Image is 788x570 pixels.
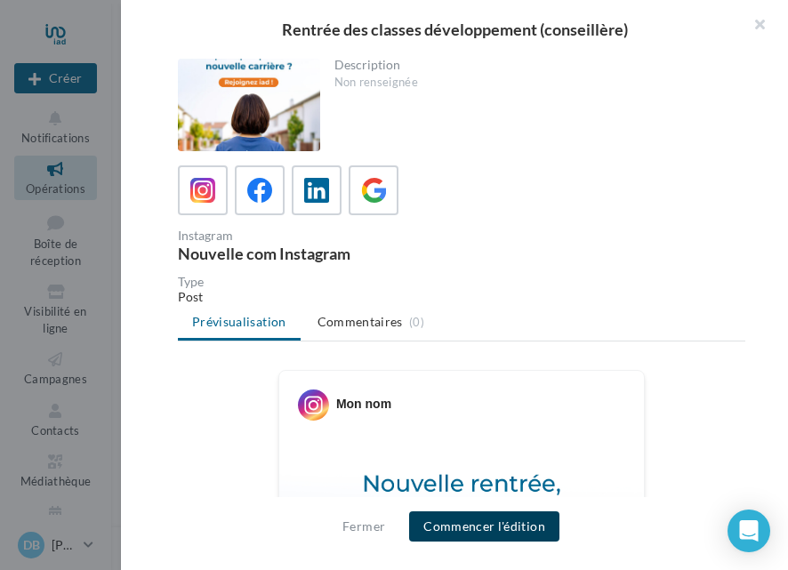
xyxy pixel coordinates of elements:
button: Commencer l'édition [409,511,559,542]
div: Instagram [178,229,454,242]
div: Type [178,276,745,288]
div: Nouvelle com Instagram [178,245,454,261]
div: Open Intercom Messenger [728,510,770,552]
span: (0) [409,315,424,329]
div: Post [178,288,745,306]
span: Commentaires [318,313,403,331]
div: Mon nom [336,395,391,413]
div: Rentrée des classes développement (conseillère) [149,21,760,37]
div: Non renseignée [334,75,732,91]
button: Fermer [335,516,392,537]
div: Description [334,59,732,71]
